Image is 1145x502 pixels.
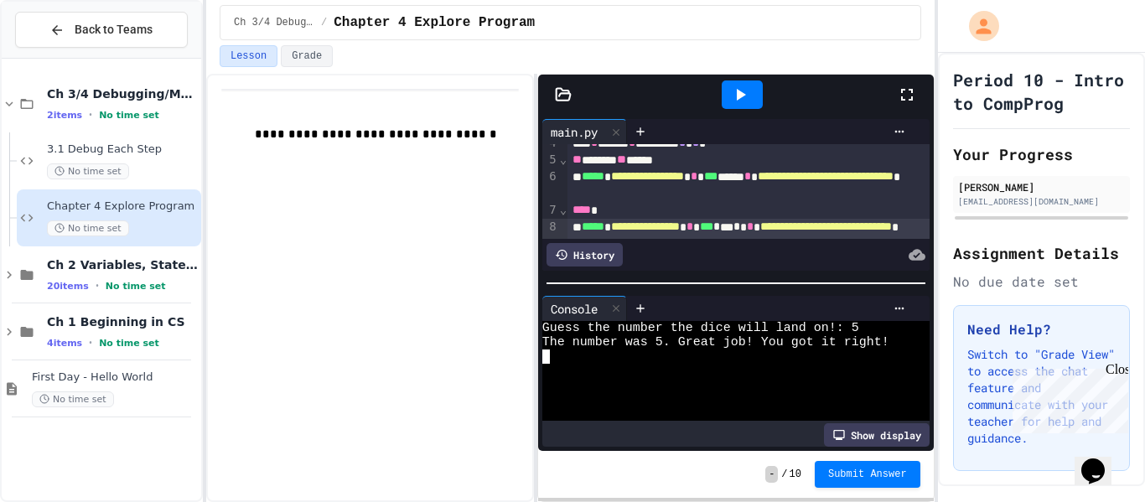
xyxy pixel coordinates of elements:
span: Chapter 4 Explore Program [334,13,535,33]
span: Fold line [559,153,567,166]
span: - [765,466,778,483]
span: 3.1 Debug Each Step [47,142,198,157]
span: No time set [32,391,114,407]
span: / [781,468,787,481]
div: 8 [542,219,559,252]
h2: Assignment Details [953,241,1130,265]
div: 6 [542,168,559,202]
span: 4 items [47,338,82,349]
h3: Need Help? [967,319,1116,339]
span: Ch 2 Variables, Statements & Expressions [47,257,198,272]
div: [EMAIL_ADDRESS][DOMAIN_NAME] [958,195,1125,208]
span: • [89,336,92,349]
h1: Period 10 - Intro to CompProg [953,68,1130,115]
span: Ch 3/4 Debugging/Modules [47,86,198,101]
h2: Your Progress [953,142,1130,166]
span: Chapter 4 Explore Program [47,199,198,214]
div: No due date set [953,272,1130,292]
div: 5 [542,152,559,168]
span: Back to Teams [75,21,153,39]
span: No time set [47,163,129,179]
p: Switch to "Grade View" to access the chat feature and communicate with your teacher for help and ... [967,346,1116,447]
span: No time set [99,338,159,349]
span: No time set [99,110,159,121]
span: Fold line [559,203,567,216]
span: Ch 1 Beginning in CS [47,314,198,329]
span: • [96,279,99,292]
button: Grade [281,45,333,67]
iframe: chat widget [1006,362,1128,433]
span: Submit Answer [828,468,907,481]
div: [PERSON_NAME] [958,179,1125,194]
div: History [547,243,623,267]
span: • [89,108,92,122]
span: First Day - Hello World [32,370,198,385]
div: Chat with us now!Close [7,7,116,106]
button: Back to Teams [15,12,188,48]
span: 20 items [47,281,89,292]
div: 7 [542,202,559,219]
div: main.py [542,123,606,141]
div: Show display [824,423,930,447]
div: My Account [951,7,1003,45]
span: The number was 5. Great job! You got it right! [542,335,889,349]
span: Ch 3/4 Debugging/Modules [234,16,314,29]
div: Console [542,300,606,318]
button: Submit Answer [815,461,920,488]
span: 10 [790,468,801,481]
span: Guess the number the dice will land on!: 5 [542,321,859,335]
iframe: chat widget [1075,435,1128,485]
span: No time set [47,220,129,236]
span: / [321,16,327,29]
div: Console [542,296,627,321]
div: main.py [542,119,627,144]
span: No time set [106,281,166,292]
span: 2 items [47,110,82,121]
button: Lesson [220,45,277,67]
